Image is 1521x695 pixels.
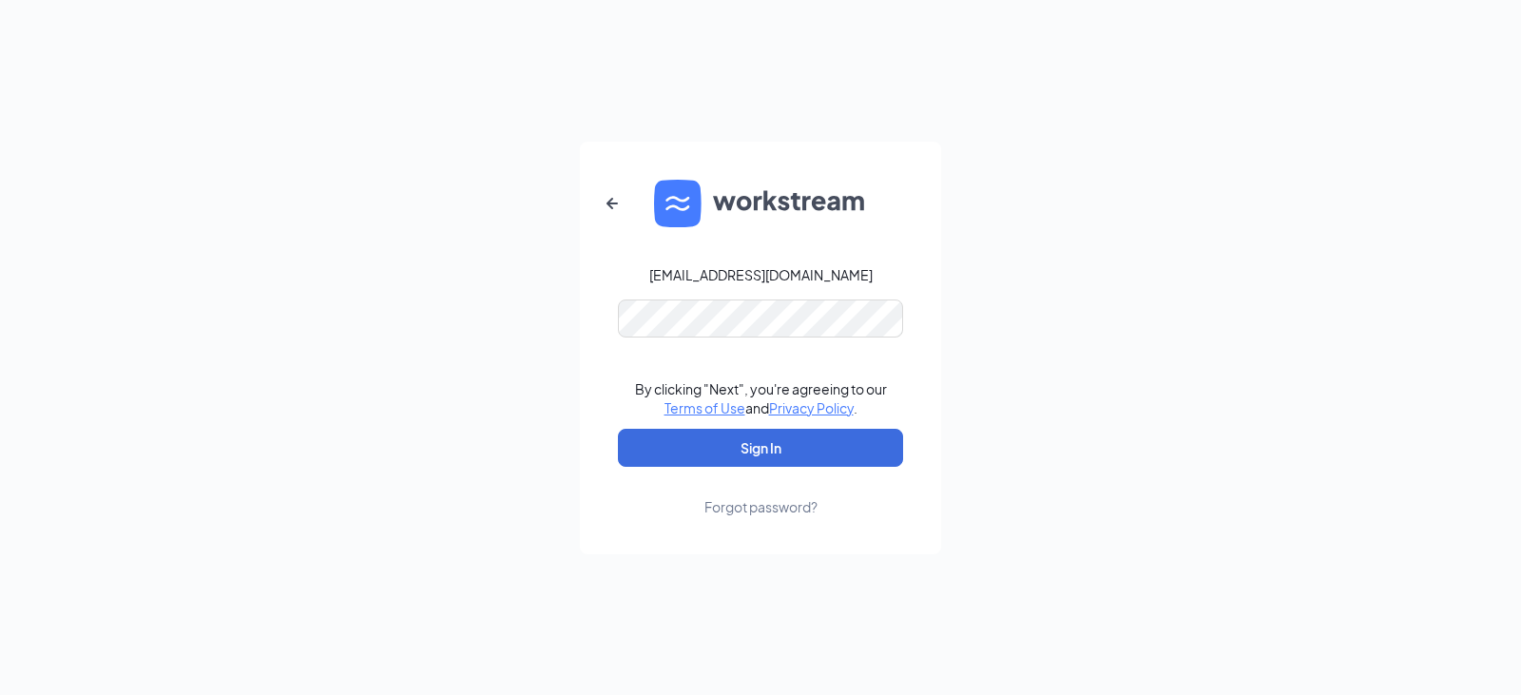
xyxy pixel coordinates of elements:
[704,497,818,516] div: Forgot password?
[704,467,818,516] a: Forgot password?
[664,399,745,416] a: Terms of Use
[635,379,887,417] div: By clicking "Next", you're agreeing to our and .
[601,192,624,215] svg: ArrowLeftNew
[589,181,635,226] button: ArrowLeftNew
[618,429,903,467] button: Sign In
[769,399,854,416] a: Privacy Policy
[654,180,867,227] img: WS logo and Workstream text
[649,265,873,284] div: [EMAIL_ADDRESS][DOMAIN_NAME]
